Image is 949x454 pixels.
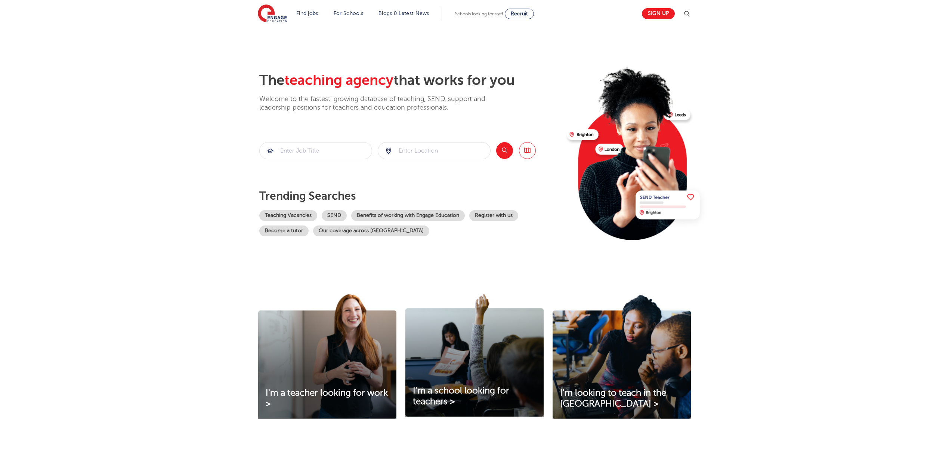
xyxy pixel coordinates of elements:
img: I'm looking to teach in the UK [553,294,691,419]
span: I'm a school looking for teachers > [413,386,509,407]
button: Search [496,142,513,159]
a: I'm a teacher looking for work > [258,388,396,409]
a: Find jobs [296,10,318,16]
a: Blogs & Latest News [378,10,429,16]
input: Submit [260,142,372,159]
span: teaching agency [284,72,393,88]
div: Submit [259,142,372,159]
a: Recruit [505,9,534,19]
span: Recruit [511,11,528,16]
p: Trending searches [259,189,561,203]
a: Sign up [642,8,675,19]
img: I'm a school looking for teachers [405,294,544,417]
img: Engage Education [258,4,287,23]
img: I'm a teacher looking for work [258,294,396,419]
a: SEND [322,210,347,221]
span: I'm a teacher looking for work > [266,388,388,409]
a: Our coverage across [GEOGRAPHIC_DATA] [313,226,429,236]
a: I'm a school looking for teachers > [405,386,544,407]
a: Register with us [469,210,518,221]
p: Welcome to the fastest-growing database of teaching, SEND, support and leadership positions for t... [259,95,506,112]
a: For Schools [334,10,363,16]
input: Submit [378,142,490,159]
h2: The that works for you [259,72,561,89]
a: I'm looking to teach in the [GEOGRAPHIC_DATA] > [553,388,691,409]
a: Become a tutor [259,226,309,236]
a: Benefits of working with Engage Education [351,210,465,221]
div: Submit [378,142,491,159]
span: I'm looking to teach in the [GEOGRAPHIC_DATA] > [560,388,666,409]
a: Teaching Vacancies [259,210,317,221]
span: Schools looking for staff [455,11,503,16]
